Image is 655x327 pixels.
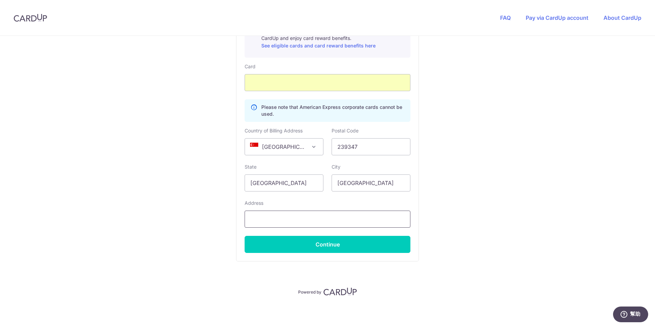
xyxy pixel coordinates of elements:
span: Singapore [245,139,323,155]
img: CardUp [14,14,47,22]
a: Pay via CardUp account [526,14,588,21]
span: Singapore [245,138,323,155]
p: Please note that American Express corporate cards cannot be used. [261,104,405,117]
a: FAQ [500,14,511,21]
label: Postal Code [332,127,359,134]
label: Country of Billing Address [245,127,303,134]
a: About CardUp [603,14,641,21]
p: Pay with your credit card for this and other payments on CardUp and enjoy card reward benefits. [261,28,405,50]
label: Address [245,200,263,207]
a: See eligible cards and card reward benefits here [261,43,376,48]
label: City [332,163,340,170]
button: Continue [245,236,410,253]
input: Example 123456 [332,138,410,155]
img: CardUp [323,287,357,296]
iframe: Secure card payment input frame [250,79,405,87]
label: Card [245,63,256,70]
p: Powered by [298,288,321,295]
label: State [245,163,257,170]
iframe: 開啟您可用於找到更多資訊的 Widget [613,307,648,324]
